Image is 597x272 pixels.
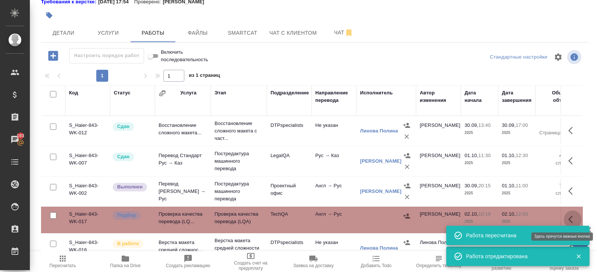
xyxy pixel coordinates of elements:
[157,251,219,272] button: Создать рекламацию
[539,182,569,190] p: 71,7
[219,251,282,272] button: Создать счет на предоплату
[502,153,516,158] p: 01.10,
[65,235,110,261] td: S_Haier-843-WK-016
[465,190,494,197] p: 2025
[94,251,157,272] button: Папка на Drive
[478,122,491,128] p: 13:40
[161,49,215,63] span: Включить последовательность
[315,89,353,104] div: Направление перевода
[401,210,412,222] button: Назначить
[465,159,494,167] p: 2025
[155,176,211,206] td: Перевод [PERSON_NAME] → Рус
[465,122,478,128] p: 30.09,
[539,210,569,218] p: 0,5
[466,253,565,260] div: Работа отредактирована
[502,190,532,197] p: 2025
[571,253,586,260] button: Закрыть
[114,89,131,97] div: Статус
[567,50,583,64] span: Посмотреть информацию
[312,178,356,204] td: Англ → Рус
[312,118,356,144] td: Не указан
[267,118,312,144] td: DTPspecialists
[478,183,491,188] p: 20:15
[344,28,353,37] svg: Отписаться
[465,89,494,104] div: Дата начала
[2,130,28,149] a: 193
[166,263,210,268] span: Создать рекламацию
[110,263,141,268] span: Папка на Drive
[502,129,532,137] p: 2025
[271,89,309,97] div: Подразделение
[466,232,565,239] div: Работа пересчитана
[69,89,78,97] div: Код
[12,132,29,140] span: 193
[478,153,491,158] p: 11:30
[516,183,528,188] p: 11:00
[50,263,76,268] span: Пересчитать
[401,131,412,142] button: Удалить
[112,239,151,249] div: Исполнитель выполняет работу
[420,89,457,104] div: Автор изменения
[488,51,549,63] div: split button
[312,207,356,233] td: Англ → Рус
[215,237,263,259] p: Верстка макета средней сложности ([GEOGRAPHIC_DATA]...
[360,158,401,164] a: [PERSON_NAME]
[465,211,478,217] p: 02.10,
[312,235,356,261] td: Не указан
[43,48,63,63] button: Добавить работу
[502,183,516,188] p: 01.10,
[326,28,362,37] span: Чат
[117,183,143,191] p: Выполнен
[401,248,412,259] button: Удалить
[549,48,567,66] span: Настроить таблицу
[564,122,582,140] button: Здесь прячутся важные кнопки
[46,28,81,38] span: Детали
[360,245,398,251] a: Линова Полина
[416,207,461,233] td: [PERSON_NAME]
[407,251,470,272] button: Определить тематику
[571,232,586,239] button: Закрыть
[155,118,211,144] td: Восстановление сложного макета...
[478,211,491,217] p: 10:19
[65,178,110,204] td: S_Haier-843-WK-002
[282,251,345,272] button: Заявка на доставку
[401,180,413,191] button: Назначить
[516,122,528,128] p: 17:00
[360,188,401,194] a: [PERSON_NAME]
[180,28,216,38] span: Файлы
[539,122,569,129] p: 9
[224,260,278,271] span: Создать счет на предоплату
[117,212,136,219] p: Подбор
[416,118,461,144] td: [PERSON_NAME]
[90,28,126,38] span: Услуги
[189,71,220,82] span: из 1 страниц
[502,122,516,128] p: 30.09,
[465,218,494,225] p: 2025
[416,235,461,261] td: Линова Полина
[502,211,516,217] p: 02.10,
[65,118,110,144] td: S_Haier-843-WK-012
[345,251,407,272] button: Добавить Todo
[312,148,356,174] td: Рус → Каз
[401,150,413,161] button: Назначить
[465,129,494,137] p: 2025
[401,161,413,172] button: Удалить
[401,191,413,203] button: Удалить
[539,152,569,159] p: 43,8
[135,28,171,38] span: Работы
[112,122,151,132] div: Менеджер проверил работу исполнителя, передает ее на следующий этап
[180,89,196,97] div: Услуга
[269,28,317,38] span: Чат с клиентом
[539,190,569,197] p: слово
[502,159,532,167] p: 2025
[465,153,478,158] p: 01.10,
[360,89,393,97] div: Исполнитель
[41,7,57,24] button: Добавить тэг
[267,178,312,204] td: Проектный офис
[225,28,260,38] span: Smartcat
[293,263,334,268] span: Заявка на доставку
[416,263,461,268] span: Определить тематику
[539,218,569,225] p: час
[112,152,151,162] div: Менеджер проверил работу исполнителя, передает ее на следующий этап
[564,182,582,200] button: Здесь прячутся важные кнопки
